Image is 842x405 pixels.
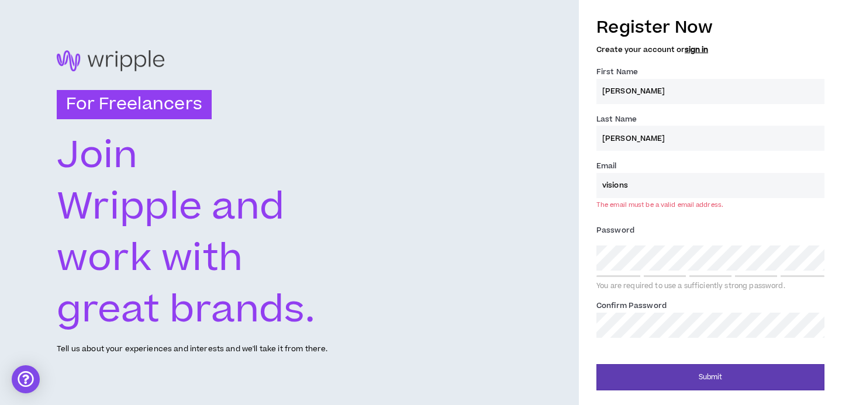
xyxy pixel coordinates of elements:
[12,365,40,393] div: Open Intercom Messenger
[596,296,667,315] label: Confirm Password
[57,129,137,182] text: Join
[596,364,824,390] button: Submit
[57,90,212,119] h3: For Freelancers
[596,126,824,151] input: Last name
[596,79,824,104] input: First name
[596,282,824,291] div: You are required to use a sufficiently strong password.
[596,157,617,175] label: Email
[596,63,638,81] label: First Name
[596,225,634,236] span: Password
[685,44,708,55] a: sign in
[57,231,244,285] text: work with
[596,15,824,40] h3: Register Now
[596,200,723,209] div: The email must be a valid email address.
[57,344,327,355] p: Tell us about your experiences and interests and we'll take it from there.
[596,110,637,129] label: Last Name
[596,173,824,198] input: Enter Email
[596,46,824,54] h5: Create your account or
[57,283,315,337] text: great brands.
[57,180,285,234] text: Wripple and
